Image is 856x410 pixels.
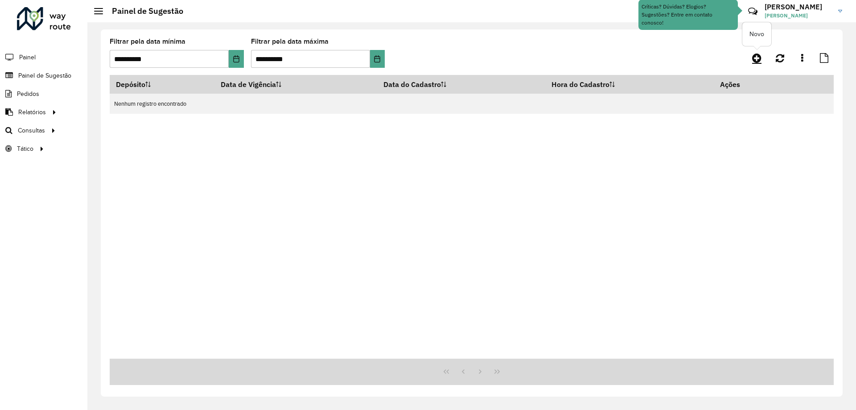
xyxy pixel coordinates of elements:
[110,94,834,114] td: Nenhum registro encontrado
[110,36,185,47] label: Filtrar pela data mínima
[110,75,215,94] th: Depósito
[743,2,762,21] a: Contato Rápido
[742,22,771,46] div: Novo
[378,75,545,94] th: Data do Cadastro
[18,71,71,80] span: Painel de Sugestão
[17,144,33,153] span: Tático
[18,108,46,117] span: Relatórios
[251,36,329,47] label: Filtrar pela data máxima
[215,75,378,94] th: Data de Vigência
[765,3,831,11] h3: [PERSON_NAME]
[714,75,767,94] th: Ações
[18,126,45,135] span: Consultas
[17,89,39,99] span: Pedidos
[103,6,183,16] h2: Painel de Sugestão
[229,50,243,68] button: Choose Date
[19,53,36,62] span: Painel
[765,12,831,20] span: [PERSON_NAME]
[545,75,714,94] th: Hora do Cadastro
[370,50,385,68] button: Choose Date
